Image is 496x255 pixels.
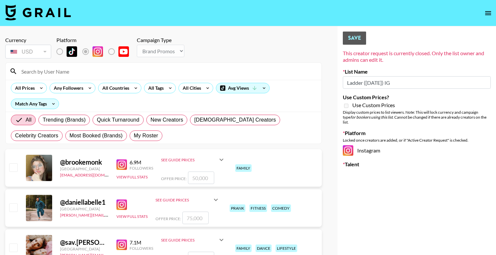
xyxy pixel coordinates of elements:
[116,174,148,179] button: View Full Stats
[11,83,36,93] div: All Prices
[60,206,109,211] div: [GEOGRAPHIC_DATA]
[188,172,214,184] input: 50,000
[17,66,318,77] input: Search by User Name
[60,246,109,251] div: [GEOGRAPHIC_DATA]
[271,204,291,212] div: comedy
[137,37,184,43] div: Campaign Type
[130,246,153,251] div: Followers
[343,94,491,101] label: Use Custom Prices?
[161,238,217,243] div: See Guide Prices
[60,158,109,166] div: @ brookemonk
[161,152,225,168] div: See Guide Prices
[276,244,297,252] div: lifestyle
[70,132,123,140] span: Most Booked (Brands)
[50,83,85,93] div: Any Followers
[5,43,51,60] div: Currency is locked to USD
[230,204,245,212] div: prank
[482,7,495,20] button: open drawer
[116,159,127,170] img: Instagram
[56,37,134,43] div: Platform
[249,204,267,212] div: fitness
[216,83,269,93] div: Avg Views
[11,99,59,109] div: Match Any Tags
[343,110,491,125] div: Display custom prices to list viewers. Note: This will lock currency and campaign type . Cannot b...
[155,192,220,208] div: See Guide Prices
[343,130,491,136] label: Platform
[350,115,393,120] em: for bookers using this list
[118,46,129,57] img: YouTube
[343,145,353,156] img: Instagram
[130,166,153,171] div: Followers
[97,116,139,124] span: Quick Turnaround
[130,159,153,166] div: 6.9M
[235,164,252,172] div: family
[56,45,134,58] div: List locked to Instagram.
[144,83,165,93] div: All Tags
[155,197,212,202] div: See Guide Prices
[352,102,395,108] span: Use Custom Prices
[256,244,272,252] div: dance
[26,116,31,124] span: All
[60,198,109,206] div: @ daniellabelle1
[116,240,127,250] img: Instagram
[343,145,491,156] div: Instagram
[155,216,181,221] span: Offer Price:
[60,166,109,171] div: [GEOGRAPHIC_DATA]
[343,50,491,63] div: This creator request is currently closed. Only the list owner and admins can edit it.
[98,83,131,93] div: All Countries
[235,244,252,252] div: family
[161,176,187,181] span: Offer Price:
[161,157,217,162] div: See Guide Prices
[130,239,153,246] div: 7.1M
[343,161,491,168] label: Talent
[134,132,158,140] span: My Roster
[60,238,109,246] div: @ sav.[PERSON_NAME]
[5,5,71,20] img: Grail Talent
[182,212,209,224] input: 75,000
[161,232,225,248] div: See Guide Prices
[5,37,51,43] div: Currency
[15,132,58,140] span: Celebrity Creators
[343,32,366,45] button: Save
[93,46,103,57] img: Instagram
[67,46,77,57] img: TikTok
[179,83,202,93] div: All Cities
[116,199,127,210] img: Instagram
[43,116,86,124] span: Trending (Brands)
[151,116,183,124] span: New Creators
[60,211,157,218] a: [PERSON_NAME][EMAIL_ADDRESS][DOMAIN_NAME]
[343,68,491,75] label: List Name
[116,214,148,219] button: View Full Stats
[343,138,491,143] div: Locked once creators are added, or if "Active Creator Request" is checked.
[60,171,126,177] a: [EMAIL_ADDRESS][DOMAIN_NAME]
[194,116,276,124] span: [DEMOGRAPHIC_DATA] Creators
[7,46,50,58] div: USD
